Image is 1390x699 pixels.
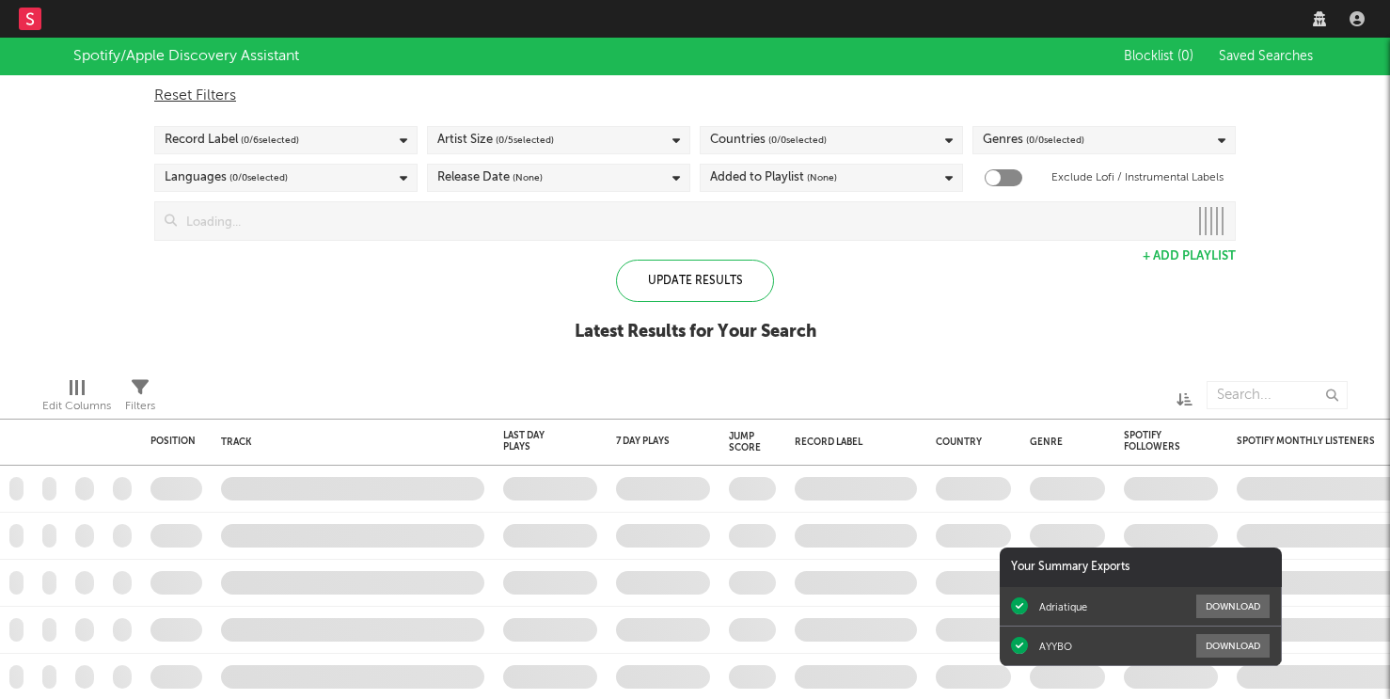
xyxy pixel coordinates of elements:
button: Download [1196,595,1270,618]
div: Genre [1030,437,1096,448]
button: + Add Playlist [1143,250,1236,262]
span: ( 0 / 0 selected) [1026,129,1084,151]
div: 7 Day Plays [616,436,682,447]
div: Track [221,437,475,448]
label: Exclude Lofi / Instrumental Labels [1051,167,1224,189]
div: Filters [125,395,155,418]
button: Download [1196,634,1270,658]
div: Languages [165,167,288,189]
div: Your Summary Exports [1000,548,1282,587]
div: Jump Score [729,431,761,453]
div: Spotify/Apple Discovery Assistant [73,45,299,68]
div: Spotify Followers [1124,430,1190,453]
div: Filters [125,372,155,426]
input: Loading... [177,202,1188,240]
span: Saved Searches [1219,50,1317,63]
span: Blocklist [1124,50,1193,63]
span: ( 0 / 5 selected) [496,129,554,151]
div: Record Label [795,437,908,448]
div: Countries [710,129,827,151]
span: ( 0 / 0 selected) [768,129,827,151]
div: Edit Columns [42,395,111,418]
div: Release Date [437,167,543,189]
div: Adriatique [1039,600,1087,613]
div: Update Results [616,260,774,302]
span: ( 0 / 6 selected) [241,129,299,151]
button: Saved Searches [1213,49,1317,64]
div: Artist Size [437,129,554,151]
span: ( 0 ) [1177,50,1193,63]
div: Genres [983,129,1084,151]
input: Search... [1207,381,1348,409]
div: AYYBO [1039,640,1072,653]
span: ( 0 / 0 selected) [229,167,288,189]
div: Latest Results for Your Search [575,321,816,343]
span: (None) [513,167,543,189]
div: Added to Playlist [710,167,837,189]
div: Record Label [165,129,299,151]
div: Country [936,437,1002,448]
div: Position [150,436,196,447]
div: Reset Filters [154,85,1236,107]
span: (None) [807,167,837,189]
div: Last Day Plays [503,430,569,453]
div: Spotify Monthly Listeners [1237,436,1378,447]
div: Edit Columns [42,372,111,426]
